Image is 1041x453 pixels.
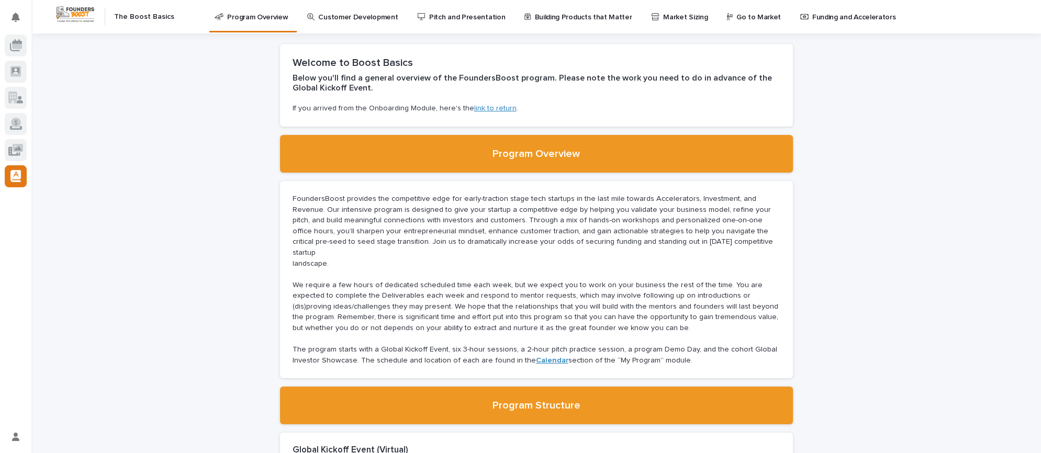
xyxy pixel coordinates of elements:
h2: Program Overview [492,148,580,160]
div: Notifications [13,13,27,29]
p: If you arrived from the Onboarding Module, here's the . [293,104,780,114]
img: Workspace Logo [55,5,96,24]
strong: Below you'll find a general overview of the FoundersBoost program. Please note the work you need ... [293,74,774,92]
a: Calendar [536,357,568,364]
button: Notifications [5,6,27,28]
p: We require a few hours of dedicated scheduled time each week, but we expect you to work on your b... [293,280,780,334]
p: landscape. [293,258,780,269]
h2: Program Structure [492,399,580,412]
h2: The Boost Basics [114,13,174,21]
p: The program starts with a Global Kickoff Event, six 3-hour sessions, a 2-hour pitch practice sess... [293,344,780,366]
a: link to return [474,105,517,112]
p: FoundersBoost provides the competitive edge for early-traction stage tech startups in the last mi... [293,194,780,258]
h2: Welcome to Boost Basics [293,56,780,69]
